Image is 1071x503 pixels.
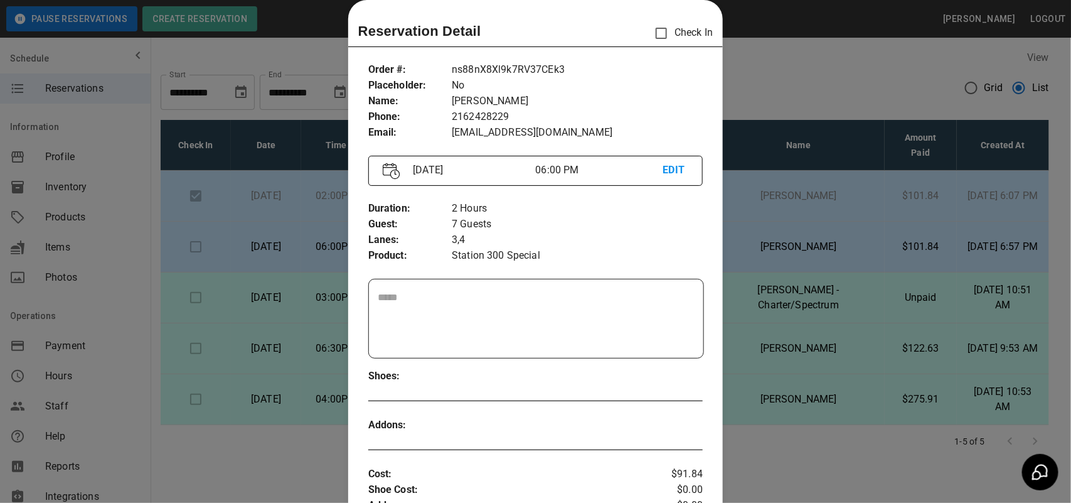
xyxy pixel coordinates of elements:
p: [PERSON_NAME] [452,94,703,109]
p: Placeholder : [368,78,452,94]
p: EDIT [663,163,689,178]
p: Reservation Detail [358,21,481,41]
p: Addons : [368,418,452,433]
p: Shoe Cost : [368,482,647,498]
p: Lanes : [368,232,452,248]
p: Name : [368,94,452,109]
p: 2 Hours [452,201,703,217]
p: Shoes : [368,369,452,384]
p: [EMAIL_ADDRESS][DOMAIN_NAME] [452,125,703,141]
p: 3,4 [452,232,703,248]
p: Product : [368,248,452,264]
p: [DATE] [408,163,535,178]
p: $0.00 [647,482,703,498]
p: Email : [368,125,452,141]
p: 06:00 PM [535,163,663,178]
p: 2162428229 [452,109,703,125]
p: Check In [648,20,713,46]
p: Cost : [368,467,647,482]
p: $91.84 [647,467,703,482]
p: No [452,78,703,94]
p: Phone : [368,109,452,125]
p: Duration : [368,201,452,217]
img: Vector [383,163,400,180]
p: ns88nX8Xl9k7RV37CEk3 [452,62,703,78]
p: 7 Guests [452,217,703,232]
p: Guest : [368,217,452,232]
p: Station 300 Special [452,248,703,264]
p: Order # : [368,62,452,78]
